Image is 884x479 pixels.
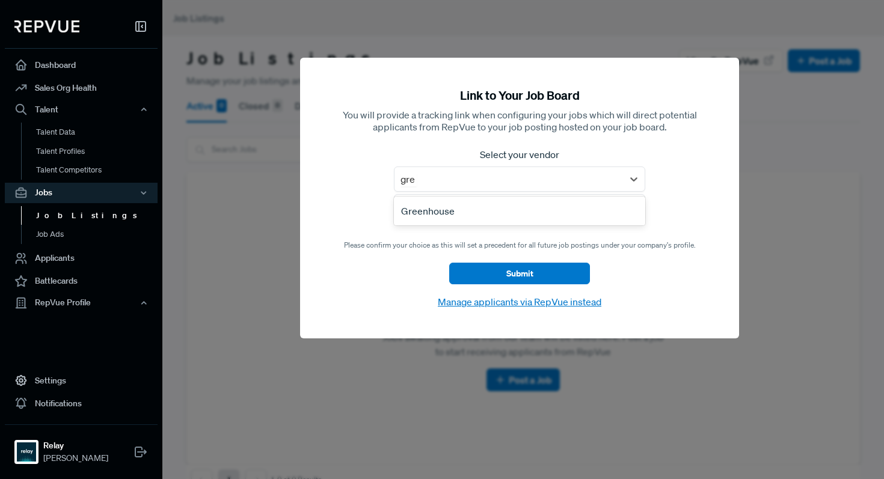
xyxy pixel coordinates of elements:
[5,99,158,120] button: Talent
[344,240,696,251] p: Please confirm your choice as this will set a precedent for all future job postings under your co...
[5,293,158,313] button: RepVue Profile
[21,160,174,180] a: Talent Competitors
[43,439,108,452] strong: Relay
[449,263,590,284] button: Submit
[329,87,710,104] h5: Link to Your Job Board
[5,247,158,270] a: Applicants
[21,225,174,244] a: Job Ads
[21,142,174,161] a: Talent Profiles
[14,20,79,32] img: RepVue
[394,147,645,162] label: Select your vendor
[394,194,645,221] input: If other, please specify
[5,424,158,469] a: RelayRelay[PERSON_NAME]
[329,109,710,133] p: You will provide a tracking link when configuring your jobs which will direct potential applicant...
[17,442,36,462] img: Relay
[5,369,158,392] a: Settings
[5,53,158,76] a: Dashboard
[5,270,158,293] a: Battlecards
[43,452,108,465] span: [PERSON_NAME]
[5,183,158,203] button: Jobs
[5,392,158,415] a: Notifications
[434,294,605,310] button: Manage applicants via RepVue instead
[21,206,174,225] a: Job Listings
[394,199,645,223] div: Greenhouse
[21,123,174,142] a: Talent Data
[5,76,158,99] a: Sales Org Health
